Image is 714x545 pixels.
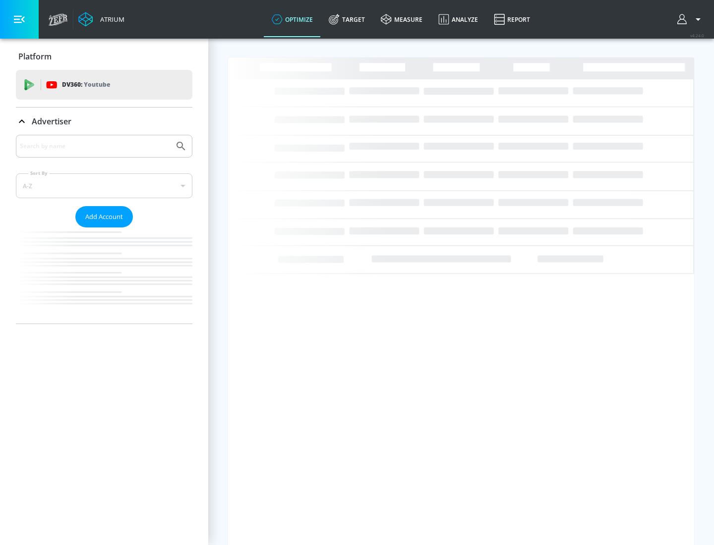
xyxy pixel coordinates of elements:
[96,15,124,24] div: Atrium
[321,1,373,37] a: Target
[75,206,133,227] button: Add Account
[373,1,430,37] a: measure
[486,1,538,37] a: Report
[264,1,321,37] a: optimize
[18,51,52,62] p: Platform
[32,116,71,127] p: Advertiser
[85,211,123,222] span: Add Account
[430,1,486,37] a: Analyze
[20,140,170,153] input: Search by name
[16,108,192,135] div: Advertiser
[16,70,192,100] div: DV360: Youtube
[62,79,110,90] p: DV360:
[84,79,110,90] p: Youtube
[16,227,192,324] nav: list of Advertiser
[16,135,192,324] div: Advertiser
[16,173,192,198] div: A-Z
[78,12,124,27] a: Atrium
[28,170,50,176] label: Sort By
[690,33,704,38] span: v 4.24.0
[16,43,192,70] div: Platform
